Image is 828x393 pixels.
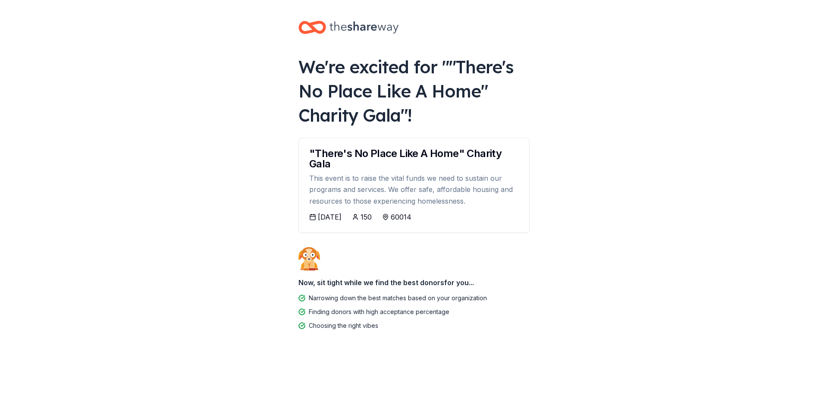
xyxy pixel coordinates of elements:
[298,247,320,270] img: Dog waiting patiently
[309,321,378,331] div: Choosing the right vibes
[309,173,519,207] div: This event is to raise the vital funds we need to sustain our programs and services. We offer saf...
[309,148,519,169] div: "There's No Place Like A Home" Charity Gala
[309,307,449,317] div: Finding donors with high acceptance percentage
[298,55,530,127] div: We're excited for " "There's No Place Like A Home" Charity Gala "!
[298,274,530,291] div: Now, sit tight while we find the best donors for you...
[361,212,372,222] div: 150
[318,212,342,222] div: [DATE]
[309,293,487,303] div: Narrowing down the best matches based on your organization
[391,212,411,222] div: 60014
